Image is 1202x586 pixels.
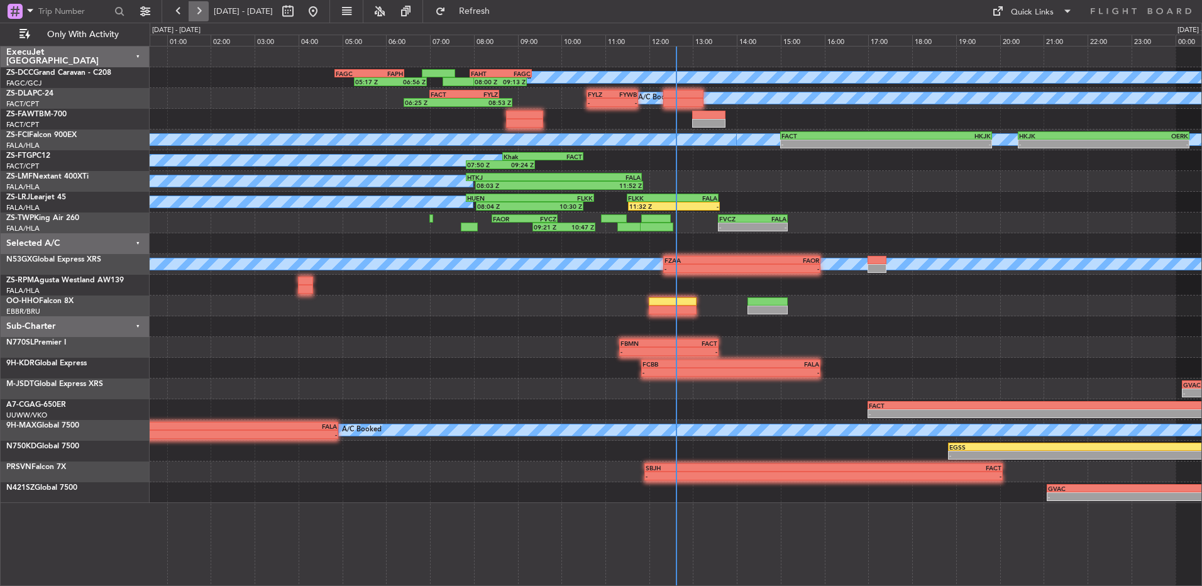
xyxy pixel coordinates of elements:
[620,348,669,355] div: -
[6,360,87,367] a: 9H-KDRGlobal Express
[719,223,753,231] div: -
[14,25,136,45] button: Only With Activity
[6,277,34,284] span: ZS-RPM
[674,202,719,210] div: -
[612,91,637,98] div: FYWB
[6,422,36,429] span: 9H-MAX
[868,35,912,46] div: 17:00
[477,182,559,189] div: 08:03 Z
[6,214,79,222] a: ZS-TWPKing Air 260
[824,464,1001,472] div: FACT
[781,35,825,46] div: 15:00
[355,78,390,86] div: 05:17 Z
[912,35,956,46] div: 18:00
[620,340,669,347] div: FBMN
[6,111,35,118] span: ZS-FAW
[33,30,133,39] span: Only With Activity
[824,472,1001,480] div: -
[493,215,525,223] div: FAOR
[564,223,594,231] div: 10:47 Z
[1103,140,1188,148] div: -
[534,223,564,231] div: 09:21 Z
[6,141,40,150] a: FALA/HLA
[1103,132,1188,140] div: OERK
[664,257,742,264] div: FZAA
[1011,6,1054,19] div: Quick Links
[781,140,886,148] div: -
[6,484,35,492] span: N421SZ
[1132,35,1176,46] div: 23:00
[211,35,255,46] div: 02:00
[336,70,369,77] div: FAGC
[6,463,31,471] span: PRSVN
[128,423,337,430] div: FALA
[431,91,464,98] div: FACT
[753,223,786,231] div: -
[6,339,34,346] span: N770SL
[214,6,273,17] span: [DATE] - [DATE]
[588,99,612,106] div: -
[369,70,402,77] div: FAPH
[6,99,39,109] a: FACT/CPT
[471,70,501,77] div: FAHT
[6,69,111,77] a: ZS-DCCGrand Caravan - C208
[128,431,337,438] div: -
[673,194,717,202] div: FALA
[6,224,40,233] a: FALA/HLA
[6,307,40,316] a: EBBR/BRU
[6,256,32,263] span: N53GX
[6,194,66,201] a: ZS-LRJLearjet 45
[467,161,500,169] div: 07:50 Z
[664,265,742,272] div: -
[869,410,1120,417] div: -
[731,368,820,376] div: -
[474,35,518,46] div: 08:00
[629,202,674,210] div: 11:32 Z
[467,194,530,202] div: HUEN
[465,91,498,98] div: FYLZ
[693,35,737,46] div: 13:00
[6,484,77,492] a: N421SZGlobal 7500
[6,203,40,213] a: FALA/HLA
[518,35,562,46] div: 09:00
[6,380,34,388] span: M-JSDT
[458,99,511,106] div: 08:53 Z
[6,79,41,88] a: FAGC/GCJ
[886,140,991,148] div: -
[886,132,991,140] div: HKJK
[669,340,717,347] div: FACT
[504,153,543,160] div: Khak
[530,194,593,202] div: FLKK
[1048,485,1135,492] div: GVAC
[1048,493,1135,500] div: -
[6,194,30,201] span: ZS-LRJ
[6,173,89,180] a: ZS-LMFNextant 400XTi
[6,69,33,77] span: ZS-DCC
[6,463,66,471] a: PRSVNFalcon 7X
[6,152,32,160] span: ZS-FTG
[605,35,649,46] div: 11:00
[405,99,458,106] div: 06:25 Z
[949,443,1153,451] div: EGSS
[612,99,637,106] div: -
[167,35,211,46] div: 01:00
[6,131,77,139] a: ZS-FCIFalcon 900EX
[448,7,501,16] span: Refresh
[949,451,1153,459] div: -
[6,214,34,222] span: ZS-TWP
[737,35,781,46] div: 14:00
[429,1,505,21] button: Refresh
[956,35,1000,46] div: 19:00
[152,25,201,36] div: [DATE] - [DATE]
[38,2,111,21] input: Trip Number
[6,182,40,192] a: FALA/HLA
[781,132,886,140] div: FACT
[986,1,1079,21] button: Quick Links
[6,256,101,263] a: N53GXGlobal Express XRS
[342,421,382,440] div: A/C Booked
[6,277,124,284] a: ZS-RPMAgusta Westland AW139
[6,360,35,367] span: 9H-KDR
[561,35,605,46] div: 10:00
[6,152,50,160] a: ZS-FTGPC12
[299,35,343,46] div: 04:00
